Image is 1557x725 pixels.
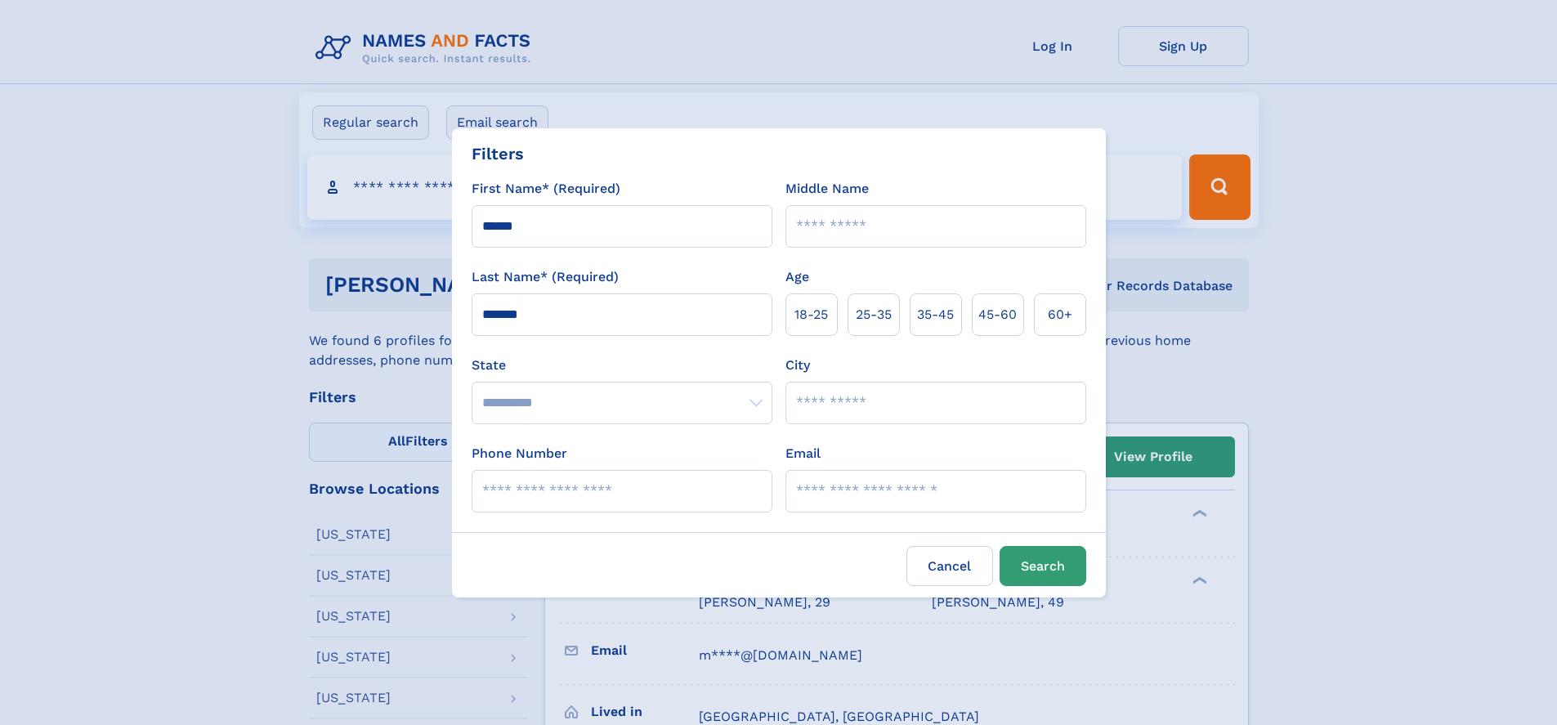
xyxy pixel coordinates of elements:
[785,179,869,199] label: Middle Name
[978,305,1017,324] span: 45‑60
[856,305,892,324] span: 25‑35
[785,356,810,375] label: City
[794,305,828,324] span: 18‑25
[472,444,567,463] label: Phone Number
[785,267,809,287] label: Age
[917,305,954,324] span: 35‑45
[472,141,524,166] div: Filters
[785,444,821,463] label: Email
[472,356,772,375] label: State
[472,267,619,287] label: Last Name* (Required)
[1048,305,1072,324] span: 60+
[906,546,993,586] label: Cancel
[472,179,620,199] label: First Name* (Required)
[1000,546,1086,586] button: Search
